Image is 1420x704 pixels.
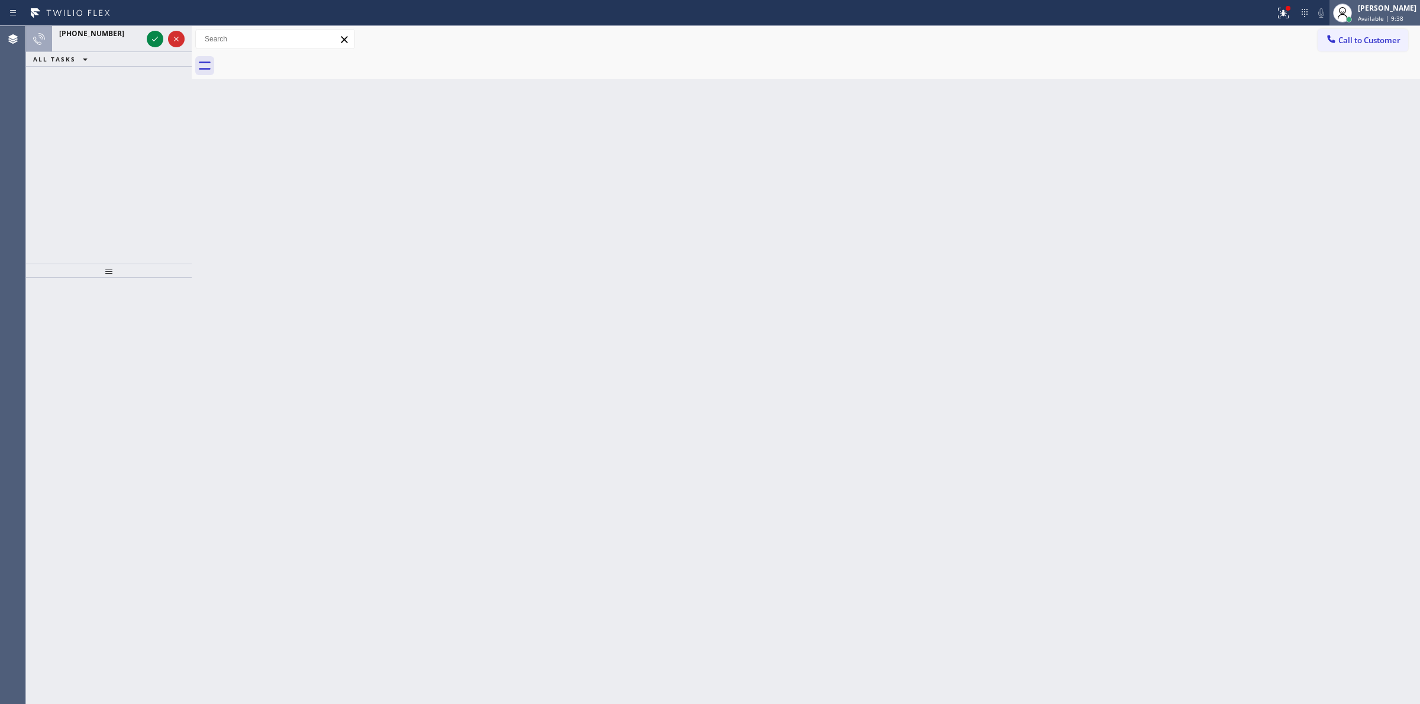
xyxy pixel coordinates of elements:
[147,31,163,47] button: Accept
[26,52,99,66] button: ALL TASKS
[168,31,185,47] button: Reject
[1318,29,1408,51] button: Call to Customer
[59,28,124,38] span: [PHONE_NUMBER]
[1358,14,1403,22] span: Available | 9:38
[1338,35,1400,46] span: Call to Customer
[1358,3,1416,13] div: [PERSON_NAME]
[33,55,76,63] span: ALL TASKS
[196,30,354,48] input: Search
[1313,5,1329,21] button: Mute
